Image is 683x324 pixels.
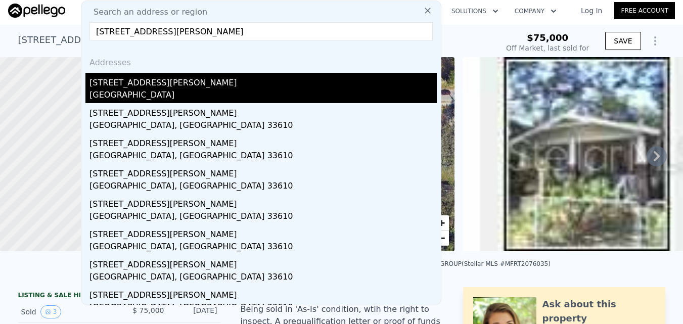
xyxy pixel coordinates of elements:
[605,32,641,50] button: SAVE
[89,89,437,103] div: [GEOGRAPHIC_DATA]
[89,224,437,241] div: [STREET_ADDRESS][PERSON_NAME]
[89,255,437,271] div: [STREET_ADDRESS][PERSON_NAME]
[438,216,445,229] span: +
[89,103,437,119] div: [STREET_ADDRESS][PERSON_NAME]
[89,194,437,210] div: [STREET_ADDRESS][PERSON_NAME]
[443,2,507,20] button: Solutions
[89,241,437,255] div: [GEOGRAPHIC_DATA], [GEOGRAPHIC_DATA] 33610
[85,49,437,73] div: Addresses
[434,230,449,246] a: Zoom out
[89,119,437,133] div: [GEOGRAPHIC_DATA], [GEOGRAPHIC_DATA] 33610
[614,2,675,19] a: Free Account
[89,180,437,194] div: [GEOGRAPHIC_DATA], [GEOGRAPHIC_DATA] 33610
[506,43,589,53] div: Off Market, last sold for
[89,271,437,285] div: [GEOGRAPHIC_DATA], [GEOGRAPHIC_DATA] 33610
[89,22,433,40] input: Enter an address, city, region, neighborhood or zip code
[85,6,207,18] span: Search an address or region
[89,73,437,89] div: [STREET_ADDRESS][PERSON_NAME]
[89,150,437,164] div: [GEOGRAPHIC_DATA], [GEOGRAPHIC_DATA] 33610
[89,301,437,315] div: [GEOGRAPHIC_DATA], [GEOGRAPHIC_DATA] 33610
[8,4,65,18] img: Pellego
[569,6,614,16] a: Log In
[40,305,62,318] button: View historical data
[18,291,220,301] div: LISTING & SALE HISTORY
[434,215,449,230] a: Zoom in
[89,210,437,224] div: [GEOGRAPHIC_DATA], [GEOGRAPHIC_DATA] 33610
[172,305,217,318] div: [DATE]
[89,133,437,150] div: [STREET_ADDRESS][PERSON_NAME]
[645,31,665,51] button: Show Options
[89,285,437,301] div: [STREET_ADDRESS][PERSON_NAME]
[21,305,111,318] div: Sold
[89,164,437,180] div: [STREET_ADDRESS][PERSON_NAME]
[18,33,258,47] div: [STREET_ADDRESS] , [GEOGRAPHIC_DATA] , FL 33604
[507,2,565,20] button: Company
[438,232,445,244] span: −
[527,32,568,43] span: $75,000
[132,306,164,314] span: $ 75,000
